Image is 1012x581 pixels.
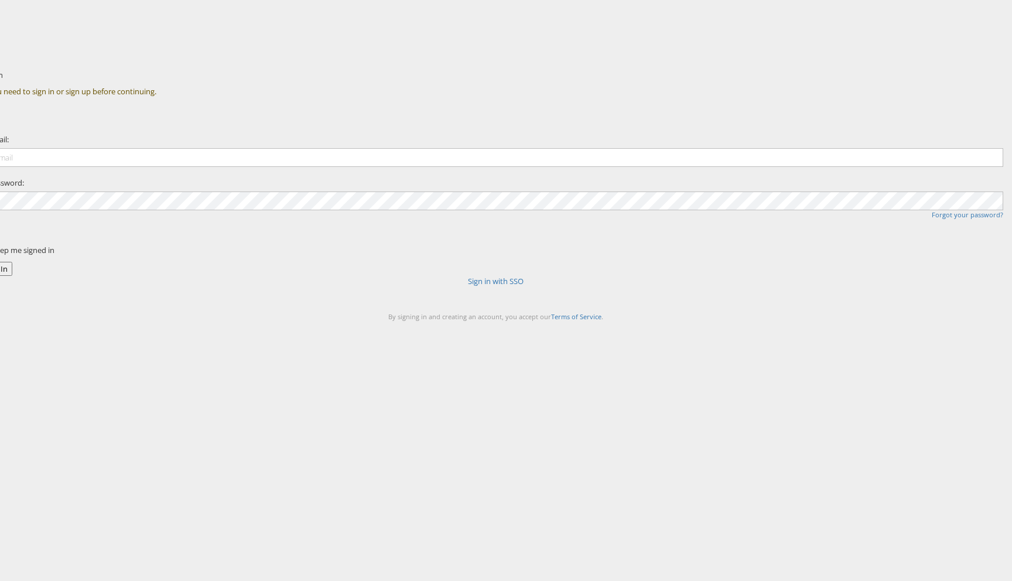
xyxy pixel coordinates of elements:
a: Sign in with SSO [468,276,524,286]
a: Forgot your password? [932,210,1003,219]
a: Terms of Service [551,312,601,321]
